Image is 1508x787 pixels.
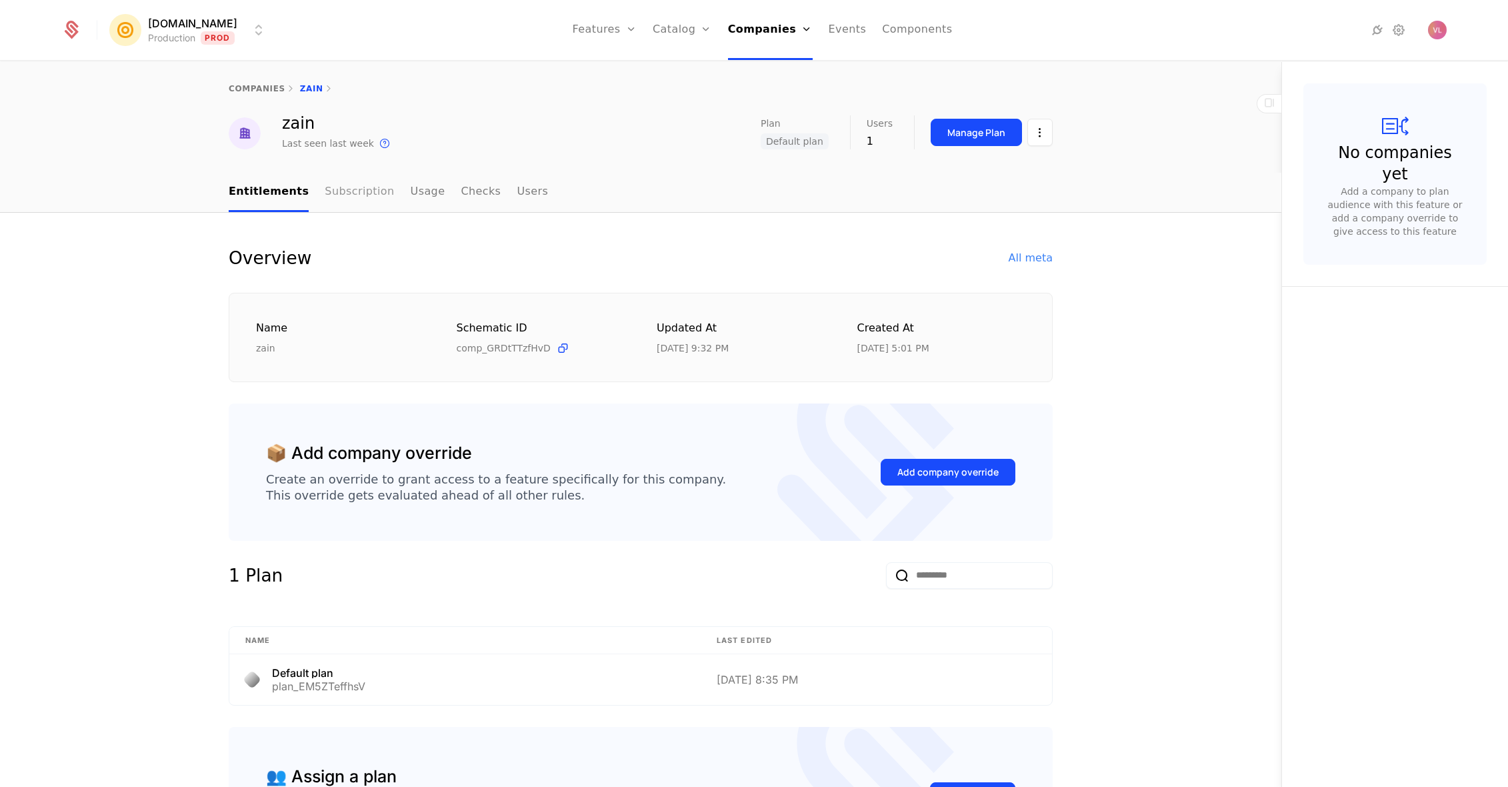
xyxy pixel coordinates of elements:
[229,562,283,589] div: 1 Plan
[272,681,365,692] div: plan_EM5ZTeffhsV
[857,341,929,355] div: 8/12/25, 5:01 PM
[201,31,235,45] span: Prod
[229,245,311,271] div: Overview
[229,84,285,93] a: companies
[1330,142,1460,185] div: No companies yet
[867,119,893,128] span: Users
[461,173,501,212] a: Checks
[256,320,425,337] div: Name
[109,14,141,46] img: Mention.click
[266,472,726,504] div: Create an override to grant access to a feature specifically for this company. This override gets...
[1325,185,1465,238] div: Add a company to plan audience with this feature or add a company override to give access to this...
[113,15,267,45] button: Select environment
[282,115,393,131] div: zain
[282,137,374,150] div: Last seen last week
[148,15,237,31] span: [DOMAIN_NAME]
[897,466,999,479] div: Add company override
[229,117,261,149] img: zain
[867,133,893,149] div: 1
[701,627,1052,655] th: Last edited
[761,119,781,128] span: Plan
[229,173,548,212] ul: Choose Sub Page
[657,341,729,355] div: 8/19/25, 9:32 PM
[256,341,425,355] div: zain
[931,119,1022,146] button: Manage Plan
[325,173,394,212] a: Subscription
[457,320,625,336] div: Schematic ID
[947,126,1005,139] div: Manage Plan
[1428,21,1447,39] button: Open user button
[266,441,472,466] div: 📦 Add company override
[761,133,829,149] span: Default plan
[857,320,1026,337] div: Created at
[1009,250,1053,266] div: All meta
[657,320,825,337] div: Updated at
[229,627,701,655] th: Name
[1369,22,1385,38] a: Integrations
[1027,119,1053,146] button: Select action
[457,341,551,355] span: comp_GRDtTTzfHvD
[881,459,1015,486] button: Add company override
[229,173,1053,212] nav: Main
[229,173,309,212] a: Entitlements
[717,674,1036,685] div: [DATE] 8:35 PM
[148,31,195,45] div: Production
[272,668,365,678] div: Default plan
[517,173,548,212] a: Users
[1391,22,1407,38] a: Settings
[411,173,445,212] a: Usage
[1428,21,1447,39] img: Vlad Len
